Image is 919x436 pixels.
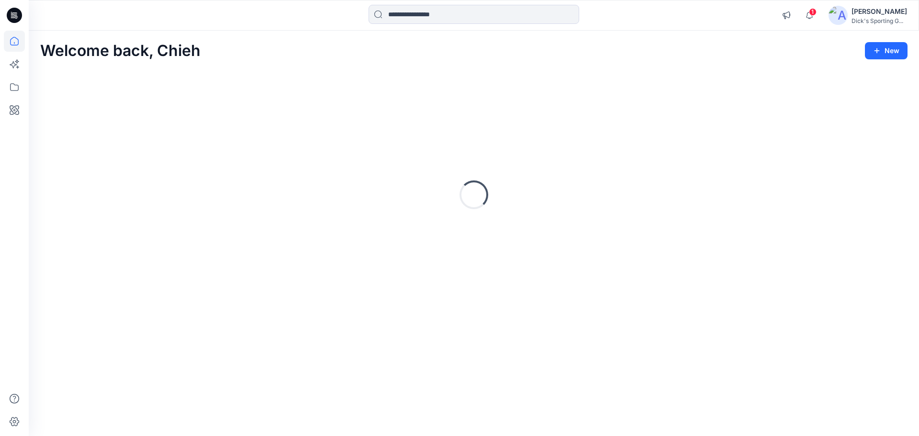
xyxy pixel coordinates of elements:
[829,6,848,25] img: avatar
[852,17,907,24] div: Dick's Sporting G...
[809,8,817,16] span: 1
[40,42,201,60] h2: Welcome back, Chieh
[852,6,907,17] div: [PERSON_NAME]
[865,42,908,59] button: New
